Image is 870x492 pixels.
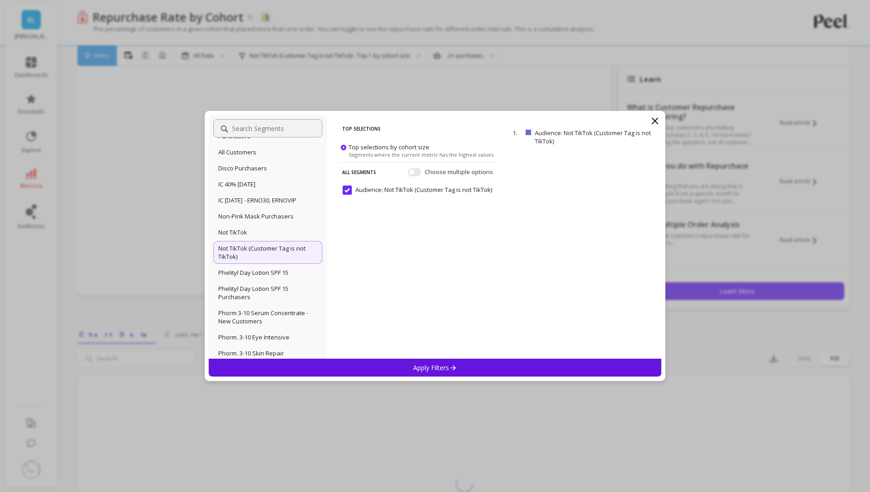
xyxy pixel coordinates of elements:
p: IC 40% [DATE] [218,180,255,188]
p: 1. [513,129,522,137]
input: Search Segments [213,119,322,137]
p: Audience: Not TikTok (Customer Tag is not TikTok) [535,129,655,145]
p: Phorm. 3-10 Skin Repair [218,349,284,357]
p: Phorm 3-10 Serum Concentrate - New Customers [218,309,317,325]
span: Choose multiple options [425,168,495,177]
p: All Customers [218,148,256,156]
p: IC [DATE] - ERNO30, ERNOVIP [218,196,296,204]
p: Disco Purchasers [218,164,267,172]
p: Non-Pink Mask Purchasers [218,212,294,220]
p: All Segments [342,163,376,182]
p: Not TikTok [218,228,247,236]
p: Top Selections [342,119,495,138]
p: Apply Filters [413,363,457,372]
span: Top selections by cohort size [349,143,429,151]
p: Phorm. 3-10 Eye Intensive [218,333,289,341]
p: Not TikTok (Customer Tag is not TikTok) [218,244,317,261]
p: Phelityl Day Lotion SPF 15 Purchasers [218,284,317,301]
span: Audience: Not TikTok (Customer Tag is not TikTok) [343,186,492,195]
span: Segments where the current metric has the highest values. [349,151,495,158]
p: Phelityl Day Lotion SPF 15 [218,268,288,277]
